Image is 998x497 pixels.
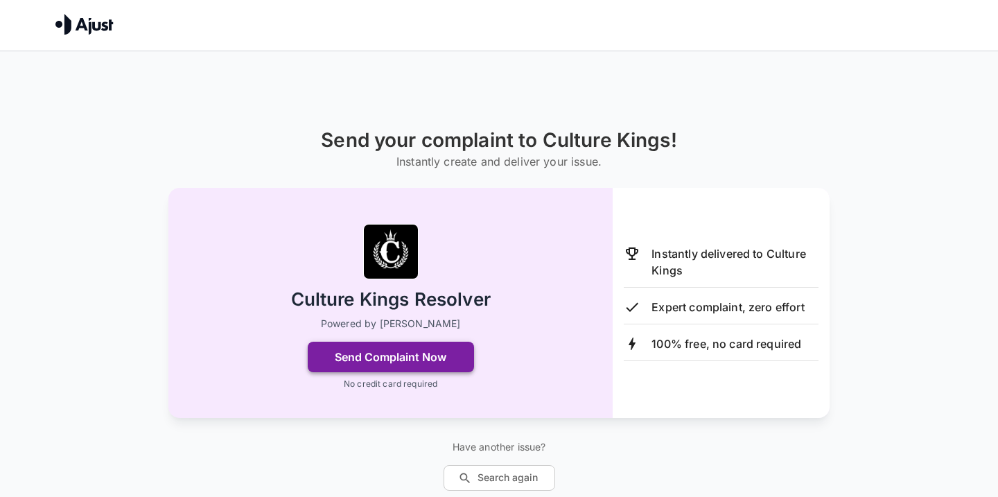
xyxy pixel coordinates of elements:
[55,14,114,35] img: Ajust
[444,465,555,491] button: Search again
[321,317,461,331] p: Powered by [PERSON_NAME]
[321,129,677,152] h1: Send your complaint to Culture Kings!
[651,335,801,352] p: 100% free, no card required
[321,152,677,171] h6: Instantly create and deliver your issue.
[344,378,437,390] p: No credit card required
[651,245,818,279] p: Instantly delivered to Culture Kings
[363,224,419,279] img: Culture Kings
[444,440,555,454] p: Have another issue?
[291,288,491,312] h2: Culture Kings Resolver
[651,299,804,315] p: Expert complaint, zero effort
[308,342,474,372] button: Send Complaint Now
